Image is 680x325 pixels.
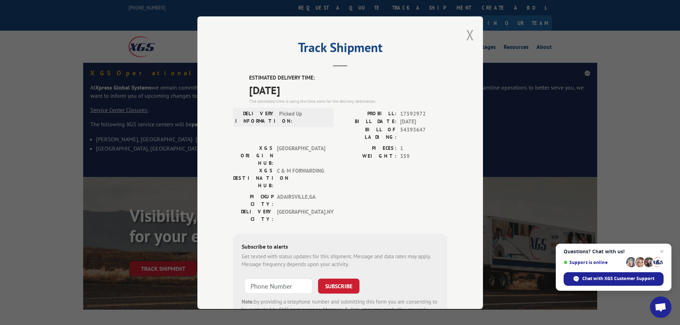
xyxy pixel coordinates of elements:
[245,278,312,293] input: Phone Number
[242,298,439,322] div: by providing a telephone number and submitting this form you are consenting to be contacted by SM...
[564,272,664,286] span: Chat with XGS Customer Support
[279,110,327,125] span: Picked Up
[233,193,273,208] label: PICKUP CITY:
[564,260,624,265] span: Support is online
[582,275,654,282] span: Chat with XGS Customer Support
[277,193,325,208] span: ADAIRSVILLE , GA
[400,118,447,126] span: [DATE]
[277,167,325,189] span: C & M FORWARDING
[340,118,397,126] label: BILL DATE:
[249,82,447,98] span: [DATE]
[400,152,447,161] span: 359
[242,298,254,305] strong: Note:
[340,152,397,161] label: WEIGHT:
[277,144,325,167] span: [GEOGRAPHIC_DATA]
[242,242,439,252] div: Subscribe to alerts
[233,208,273,223] label: DELIVERY CITY:
[400,126,447,141] span: 54393647
[242,252,439,268] div: Get texted with status updates for this shipment. Message and data rates may apply. Message frequ...
[466,25,474,44] button: Close modal
[564,249,664,254] span: Questions? Chat with us!
[400,110,447,118] span: 17592972
[318,278,359,293] button: SUBSCRIBE
[650,296,671,318] a: Open chat
[233,167,273,189] label: XGS DESTINATION HUB:
[400,144,447,152] span: 1
[340,110,397,118] label: PROBILL:
[277,208,325,223] span: [GEOGRAPHIC_DATA] , NY
[235,110,276,125] label: DELIVERY INFORMATION:
[233,42,447,56] h2: Track Shipment
[249,98,447,104] div: The estimated time is using the time zone for the delivery destination.
[340,126,397,141] label: BILL OF LADING:
[249,74,447,82] label: ESTIMATED DELIVERY TIME:
[340,144,397,152] label: PIECES:
[233,144,273,167] label: XGS ORIGIN HUB:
